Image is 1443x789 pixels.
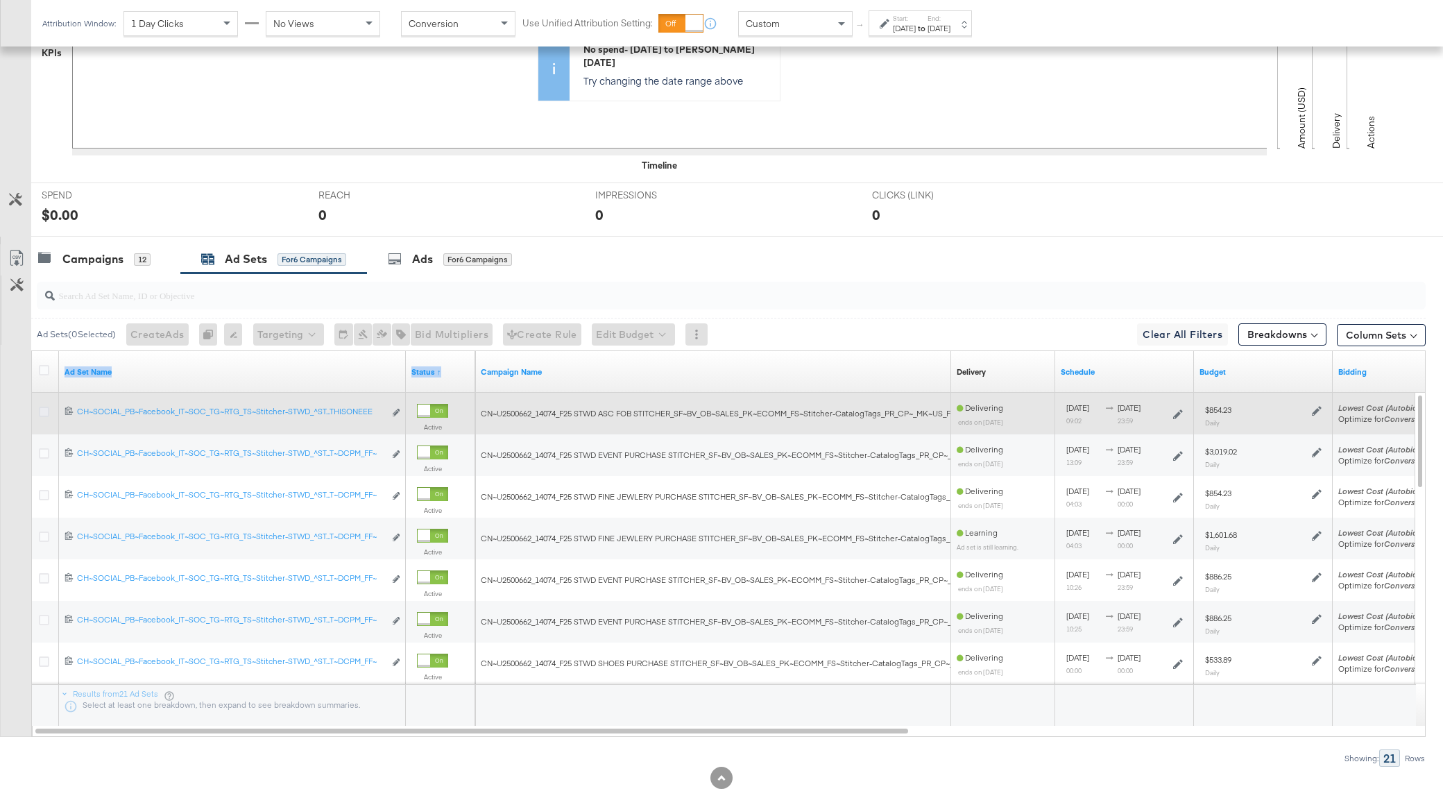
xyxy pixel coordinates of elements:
sub: 00:00 [1118,500,1133,508]
span: [DATE] [1066,402,1089,413]
span: REACH [318,189,422,202]
button: Breakdowns [1238,323,1326,346]
sub: 23:59 [1118,583,1133,591]
span: [DATE] [1066,444,1089,455]
sub: 13:09 [1066,458,1082,466]
div: for 6 Campaigns [277,253,346,266]
a: CH~SOCIAL_PB~Facebook_IT~SOC_TG~RTG_TS~Stitcher-STWD_^ST...T~DCPM_FF~ [77,614,384,629]
div: $886.25 [1205,571,1231,582]
div: Campaigns [62,251,123,267]
em: Conversions [1384,663,1430,674]
div: Attribution Window: [42,19,117,28]
em: Lowest Cost (Autobid) [1338,611,1420,621]
sub: ends on [DATE] [958,418,1003,426]
a: Shows when your Ad Set is scheduled to deliver. [1061,366,1188,377]
em: Lowest Cost (Autobid) [1338,652,1420,663]
div: CH~SOCIAL_PB~Facebook_IT~SOC_TG~RTG_TS~Stitcher-STWD_^ST...T~DCPM_FF~ [77,531,384,542]
div: $854.23 [1205,488,1231,499]
strong: to [916,23,928,33]
sub: 00:00 [1066,666,1082,675]
sub: 09:02 [1066,416,1082,425]
sub: Ad set is still learning. [957,543,1018,551]
em: Conversions [1384,622,1430,632]
label: Active [417,589,448,598]
div: $854.23 [1205,405,1231,416]
span: Custom [746,17,780,30]
div: 0 [872,205,880,225]
a: CH~SOCIAL_PB~Facebook_IT~SOC_TG~RTG_TS~Stitcher-STWD_^ST...T~DCPM_FF~ [77,572,384,587]
sub: Daily [1205,543,1220,552]
span: 1 Day Clicks [131,17,184,30]
div: Ad Sets [225,251,267,267]
span: CN~U2500662_14074_F25 STWD ASC FOB STITCHER_SF~BV_OB~SALES_PK~ECOMM_FS~Stitcher-CatalogTags_PR_CP... [481,408,973,418]
a: Reflects the ability of your Ad Set to achieve delivery based on ad states, schedule and budget. [957,366,986,377]
em: Lowest Cost (Autobid) [1338,569,1420,579]
a: CH~SOCIAL_PB~Facebook_IT~SOC_TG~RTG_TS~Stitcher-STWD_^ST...T~DCPM_FF~ [77,448,384,462]
a: Your campaign name. [481,366,946,377]
div: Ad Sets ( 0 Selected) [37,328,116,341]
em: Conversions [1384,538,1430,549]
em: Conversions [1384,455,1430,466]
div: $886.25 [1205,613,1231,624]
span: [DATE] [1118,527,1141,538]
label: Active [417,423,448,432]
span: Delivering [957,569,1003,579]
sub: 23:59 [1118,625,1133,633]
div: [DATE] [928,23,950,34]
input: Search Ad Set Name, ID or Objective [55,276,1297,303]
em: Conversions [1384,497,1430,507]
div: 0 [318,205,327,225]
span: CN~U2500662_14074_F25 STWD EVENT PURCHASE STITCHER_SF~BV_OB~SALES_PK~ECOMM_FS~Stitcher-CatalogTag... [481,616,1008,627]
a: CH~SOCIAL_PB~Facebook_IT~SOC_TG~RTG_TS~Stitcher-STWD_^ST...T~DCPM_FF~ [77,531,384,545]
span: [DATE] [1118,486,1141,496]
span: CLICKS (LINK) [872,189,976,202]
sub: Daily [1205,418,1220,427]
sub: 10:26 [1066,583,1082,591]
label: Use Unified Attribution Setting: [522,17,653,30]
span: CN~U2500662_14074_F25 STWD EVENT PURCHASE STITCHER_SF~BV_OB~SALES_PK~ECOMM_FS~Stitcher-CatalogTag... [481,575,1008,585]
span: Conversion [409,17,459,30]
div: CH~SOCIAL_PB~Facebook_IT~SOC_TG~RTG_TS~Stitcher-STWD_^ST...T~DCPM_FF~ [77,448,384,459]
div: 0 [199,323,224,346]
span: Delivering [957,611,1003,621]
label: Active [417,464,448,473]
sub: ends on [DATE] [958,501,1003,509]
div: $533.89 [1205,654,1231,665]
em: Lowest Cost (Autobid) [1338,444,1420,455]
span: CN~U2500662_14074_F25 STWD EVENT PURCHASE STITCHER_SF~BV_OB~SALES_PK~ECOMM_FS~Stitcher-CatalogTag... [481,450,1008,460]
span: [DATE] [1066,569,1089,579]
label: Active [417,631,448,640]
sub: ends on [DATE] [958,668,1003,676]
span: [DATE] [1118,652,1141,663]
div: 12 [134,253,151,266]
span: [DATE] [1066,527,1089,538]
span: [DATE] [1118,444,1141,455]
span: CN~U2500662_14074_F25 STWD FINE JEWLERY PURCHASE STITCHER_SF~BV_OB~SALES_PK~ECOMM_FS~Stitcher-Cat... [481,533,1039,543]
button: Clear All Filters [1137,323,1228,346]
div: CH~SOCIAL_PB~Facebook_IT~SOC_TG~RTG_TS~Stitcher-STWD_^ST...T~DCPM_FF~ [77,489,384,500]
span: [DATE] [1118,611,1141,621]
a: CH~SOCIAL_PB~Facebook_IT~SOC_TG~RTG_TS~Stitcher-STWD_^ST...THISONEEE [77,406,384,421]
div: CH~SOCIAL_PB~Facebook_IT~SOC_TG~RTG_TS~Stitcher-STWD_^ST...THISONEEE [77,406,384,417]
sub: 10:25 [1066,625,1082,633]
div: No spend - [DATE] to [PERSON_NAME][DATE] [583,43,773,69]
span: [DATE] [1066,611,1089,621]
div: [DATE] [893,23,916,34]
sub: 23:59 [1118,416,1133,425]
sub: Daily [1205,668,1220,677]
sub: ends on [DATE] [958,459,1003,468]
div: $1,601.68 [1205,529,1237,541]
div: for 6 Campaigns [443,253,512,266]
span: [DATE] [1118,569,1141,579]
a: CH~SOCIAL_PB~Facebook_IT~SOC_TG~RTG_TS~Stitcher-STWD_^ST...T~DCPM_FF~ [77,656,384,670]
span: CN~U2500662_14074_F25 STWD SHOES PURCHASE STITCHER_SF~BV_OB~SALES_PK~ECOMM_FS~Stitcher-CatalogTag... [481,658,1010,668]
span: [DATE] [1066,652,1089,663]
label: Active [417,672,448,681]
span: Delivering [957,486,1003,496]
sub: 23:59 [1118,458,1133,466]
span: ↑ [854,24,867,28]
a: Shows the current state of your Ad Set. [411,366,470,377]
div: 21 [1379,749,1400,767]
div: CH~SOCIAL_PB~Facebook_IT~SOC_TG~RTG_TS~Stitcher-STWD_^ST...T~DCPM_FF~ [77,572,384,584]
a: Shows the current budget of Ad Set. [1199,366,1327,377]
